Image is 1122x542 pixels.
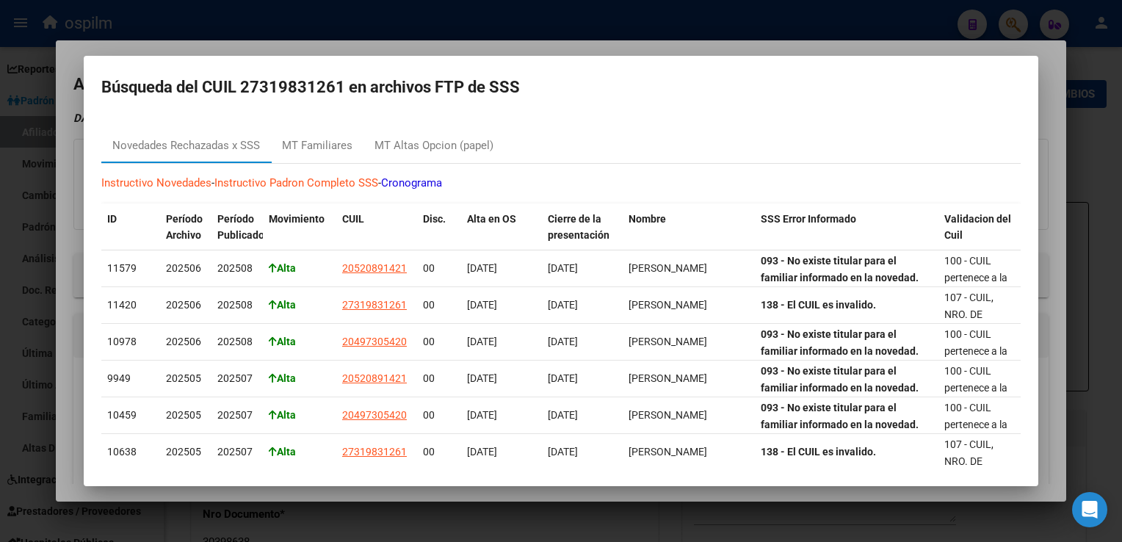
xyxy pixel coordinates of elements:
[217,336,253,347] span: 202508
[423,444,455,460] div: 00
[623,203,755,252] datatable-header-cell: Nombre
[761,365,919,394] strong: 093 - No existe titular para el familiar informado en la novedad.
[342,299,407,311] span: 27319831261
[467,213,516,225] span: Alta en OS
[423,297,455,314] div: 00
[166,336,201,347] span: 202506
[629,446,707,458] span: [PERSON_NAME]
[761,402,919,430] strong: 093 - No existe titular para el familiar informado en la novedad.
[342,409,407,421] span: 20497305420
[214,176,378,189] a: Instructivo Padron Completo SSS
[467,262,497,274] span: [DATE]
[282,137,352,154] div: MT Familiares
[548,262,578,274] span: [DATE]
[269,336,296,347] strong: Alta
[101,175,1021,192] p: - -
[761,328,919,357] strong: 093 - No existe titular para el familiar informado en la novedad.
[107,262,137,274] span: 11579
[944,365,1007,411] span: 100 - CUIL pertenece a la persona - OK
[166,446,201,458] span: 202505
[336,203,417,252] datatable-header-cell: CUIL
[944,255,1007,300] span: 100 - CUIL pertenece a la persona - OK
[423,407,455,424] div: 00
[112,137,260,154] div: Novedades Rechazadas x SSS
[467,299,497,311] span: [DATE]
[755,203,938,252] datatable-header-cell: SSS Error Informado
[467,409,497,421] span: [DATE]
[761,299,876,311] strong: 138 - El CUIL es invalido.
[166,213,203,242] span: Período Archivo
[101,176,211,189] a: Instructivo Novedades
[342,262,407,274] span: 20520891421
[944,402,1007,447] span: 100 - CUIL pertenece a la persona - OK
[166,372,201,384] span: 202505
[461,203,542,252] datatable-header-cell: Alta en OS
[629,262,707,274] span: [PERSON_NAME]
[944,213,1011,242] span: Validacion del Cuil
[217,262,253,274] span: 202508
[944,328,1007,374] span: 100 - CUIL pertenece a la persona - OK
[217,409,253,421] span: 202507
[423,333,455,350] div: 00
[269,299,296,311] strong: Alta
[629,213,666,225] span: Nombre
[217,299,253,311] span: 202508
[166,262,201,274] span: 202506
[269,262,296,274] strong: Alta
[342,213,364,225] span: CUIL
[166,409,201,421] span: 202505
[211,203,263,252] datatable-header-cell: Período Publicado
[548,372,578,384] span: [DATE]
[423,260,455,277] div: 00
[548,446,578,458] span: [DATE]
[107,213,117,225] span: ID
[423,213,446,225] span: Disc.
[217,213,264,242] span: Período Publicado
[423,370,455,387] div: 00
[629,299,707,311] span: [PERSON_NAME]
[944,292,1008,454] span: 107 - CUIL, NRO. DE DOCUMENTO, APELLIDO Y NOMBRE coinciden, difiere el AÑO DE LA FECHA DE NACIMIENTO
[761,446,876,458] strong: 138 - El CUIL es invalido.
[548,213,609,242] span: Cierre de la presentación
[548,409,578,421] span: [DATE]
[342,336,407,347] span: 20497305420
[269,372,296,384] strong: Alta
[107,372,131,384] span: 9949
[467,336,497,347] span: [DATE]
[101,73,1021,101] h2: Búsqueda del CUIL 27319831261 en archivos FTP de SSS
[629,336,707,347] span: [PERSON_NAME]
[101,203,160,252] datatable-header-cell: ID
[548,336,578,347] span: [DATE]
[263,203,336,252] datatable-header-cell: Movimiento
[938,203,1019,252] datatable-header-cell: Validacion del Cuil
[761,213,856,225] span: SSS Error Informado
[417,203,461,252] datatable-header-cell: Disc.
[269,446,296,458] strong: Alta
[381,176,442,189] a: Cronograma
[374,137,493,154] div: MT Altas Opcion (papel)
[166,299,201,311] span: 202506
[467,372,497,384] span: [DATE]
[761,255,919,283] strong: 093 - No existe titular para el familiar informado en la novedad.
[107,409,137,421] span: 10459
[1019,203,1100,252] datatable-header-cell: Cuil Error
[548,299,578,311] span: [DATE]
[217,372,253,384] span: 202507
[629,372,707,384] span: [PERSON_NAME]
[107,336,137,347] span: 10978
[542,203,623,252] datatable-header-cell: Cierre de la presentación
[160,203,211,252] datatable-header-cell: Período Archivo
[217,446,253,458] span: 202507
[342,372,407,384] span: 20520891421
[269,213,325,225] span: Movimiento
[269,409,296,421] strong: Alta
[342,446,407,458] span: 27319831261
[467,446,497,458] span: [DATE]
[629,409,707,421] span: [PERSON_NAME]
[1072,492,1107,527] div: Open Intercom Messenger
[107,299,137,311] span: 11420
[107,446,137,458] span: 10638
